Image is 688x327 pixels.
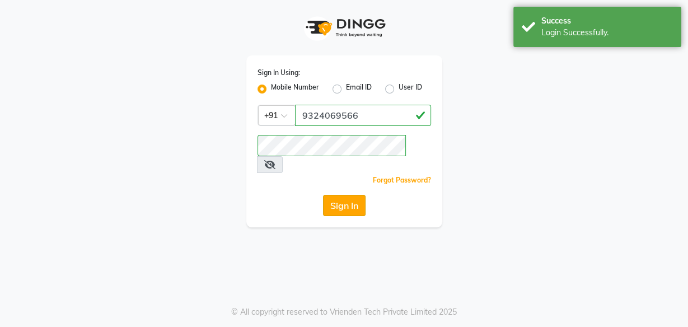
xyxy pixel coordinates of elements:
[299,11,389,44] img: logo1.svg
[373,176,431,184] a: Forgot Password?
[346,82,372,96] label: Email ID
[258,68,300,78] label: Sign In Using:
[541,27,673,39] div: Login Successfully.
[271,82,319,96] label: Mobile Number
[541,15,673,27] div: Success
[295,105,431,126] input: Username
[323,195,366,216] button: Sign In
[258,135,406,156] input: Username
[399,82,422,96] label: User ID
